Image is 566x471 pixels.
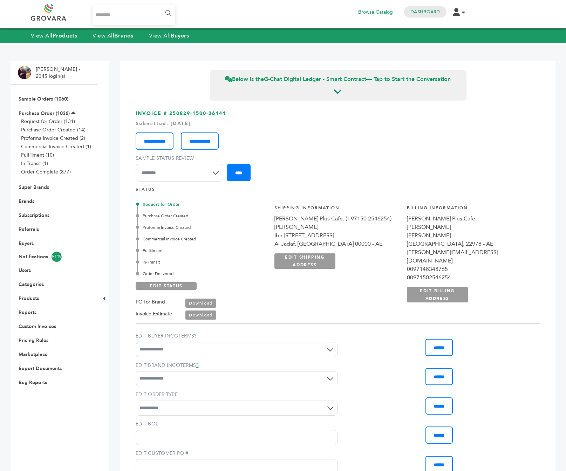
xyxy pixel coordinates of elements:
[19,110,70,117] a: Purchase Order (1036)
[274,240,400,248] div: Al Jadaf, [GEOGRAPHIC_DATA] 00000 - AE
[194,333,197,339] a: ?
[52,252,62,262] span: 5119
[21,160,48,167] a: In-Transit (1)
[19,267,31,274] a: Users
[137,271,267,277] div: Order Delivered
[407,223,532,231] div: [PERSON_NAME]
[171,32,189,40] strong: Buyers
[410,9,440,15] a: Dashboard
[93,32,134,40] a: View AllBrands
[19,323,56,330] a: Custom Invoices
[196,362,198,369] a: ?
[264,75,366,83] strong: G-Chat Digital Ledger - Smart Contract
[274,214,400,223] div: [PERSON_NAME] Plus Cafe. (+97150 2546254)
[19,337,48,344] a: Pricing Rules
[185,299,216,308] a: Download
[136,310,172,318] label: Invoice Estimate
[21,152,54,158] a: Fulfillment (10)
[19,240,34,247] a: Buyers
[93,5,176,25] input: Search...
[274,231,400,240] div: Ibn [STREET_ADDRESS]
[137,236,267,242] div: Commercial Invoice Created
[185,310,216,320] a: Download
[136,110,540,187] h3: INVOICE # 250829-1500-36141
[21,127,86,133] a: Purchase Order Created (14)
[137,213,267,219] div: Purchase Order Created
[136,421,338,428] label: EDIT BOL
[407,240,532,248] div: [GEOGRAPHIC_DATA], 22978 - AE
[136,391,338,398] label: EDIT ORDER TYPE
[31,32,77,40] a: View AllProducts
[136,450,338,457] label: EDIT CUSTOMER PO #
[114,32,133,40] strong: Brands
[21,118,75,125] a: Request for Order (131)
[19,252,90,262] a: Notifications5119
[19,351,48,358] a: Marketplace
[274,223,400,231] div: [PERSON_NAME]
[19,96,68,102] a: Sample Orders (1060)
[19,365,62,372] a: Export Documents
[407,265,532,273] div: 0097148348765
[274,205,400,214] h4: Shipping Information
[137,201,267,207] div: Request for Order
[225,75,451,83] span: Below is the — Tap to Start the Conversation
[136,155,227,162] label: Sample Status Review
[358,8,393,16] a: Browse Catalog
[19,226,39,233] a: Referrals
[407,214,532,223] div: [PERSON_NAME] Plus Cafe
[407,248,532,265] div: [PERSON_NAME][EMAIL_ADDRESS][DOMAIN_NAME]
[136,298,165,306] label: PO for Brand
[136,120,540,127] div: Submitted: [DATE]
[19,295,39,302] a: Products
[274,253,335,269] a: EDIT SHIPPING ADDRESS
[21,143,91,150] a: Commercial Invoice Created (1)
[149,32,189,40] a: View AllBuyers
[136,362,338,369] label: EDIT BRAND INCOTERMS
[19,212,49,219] a: Subscriptions
[19,309,36,316] a: Reports
[407,231,532,240] div: [PERSON_NAME]
[19,379,47,386] a: Bug Reports
[407,273,532,282] div: 00971502546254
[19,281,44,288] a: Categories
[137,259,267,265] div: In-Transit
[137,224,267,231] div: Proforma Invoice Created
[407,205,532,214] h4: Billing Information
[136,186,540,196] h4: STATUS
[19,184,49,191] a: Super Brands
[21,135,85,142] a: Proforma Invoice Created (2)
[21,169,71,175] a: Order Complete (877)
[136,333,338,340] label: EDIT BUYER INCOTERMS
[36,66,82,80] li: [PERSON_NAME] - 2045 login(s)
[19,198,34,205] a: Brands
[407,287,468,302] a: EDIT BILLING ADDRESS
[136,282,197,290] a: EDIT STATUS
[137,247,267,254] div: Fulfillment
[53,32,77,40] strong: Products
